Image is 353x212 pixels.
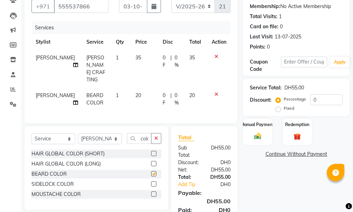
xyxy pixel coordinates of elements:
th: Qty [112,34,131,50]
div: Total Visits: [250,13,277,20]
span: [PERSON_NAME] [36,92,75,98]
div: SIDELOCK COLOR [31,181,74,188]
div: DH55.00 [204,174,236,181]
label: Redemption [285,122,309,128]
div: Points: [250,43,266,51]
div: DH55.00 [204,144,236,159]
div: HAIR GLOBAL COLOR (LONG) [31,160,101,168]
div: DH55.00 [204,166,236,174]
a: Add Tip [173,181,210,188]
div: 1 [279,13,282,20]
span: Total [178,134,194,141]
div: Services [32,21,236,34]
div: Coupon Code [250,58,281,73]
div: Last Visit: [250,33,273,41]
div: DH0 [210,181,236,188]
span: 1 [116,54,119,61]
th: Stylist [31,34,82,50]
div: 0 [280,23,283,30]
span: BEARD COLOR [86,92,104,106]
div: Discount: [250,96,271,104]
span: [PERSON_NAME] [36,54,75,61]
span: 20 [135,92,141,98]
span: 0 F [163,54,168,69]
div: Sub Total: [173,144,204,159]
img: _cash.svg [252,132,263,140]
span: 0 % [175,54,181,69]
div: 0 [267,43,270,51]
label: Percentage [284,96,306,102]
input: Search or Scan [127,133,151,144]
span: 35 [135,54,141,61]
div: DH55.00 [284,84,304,92]
span: 20 [189,92,195,98]
div: MOUSTACHE COLOR [31,191,81,198]
img: _gift.svg [291,132,303,141]
input: Enter Offer / Coupon Code [281,57,327,67]
div: DH55.00 [173,197,236,205]
th: Service [82,34,112,50]
div: Card on file: [250,23,278,30]
div: BEARD COLOR [31,170,67,178]
th: Total [185,34,207,50]
div: 13-07-2025 [275,33,301,41]
label: Manual Payment [241,122,274,128]
th: Price [131,34,158,50]
div: HAIR GLOBAL COLOR (SHORT) [31,150,105,158]
th: Disc [158,34,185,50]
span: 0 % [175,92,181,107]
div: Service Total: [250,84,282,92]
span: | [170,54,172,69]
span: [PERSON_NAME] CRAFTING [86,54,105,83]
button: Apply [330,57,350,67]
div: No Active Membership [250,3,343,10]
div: Total: [173,174,204,181]
div: Membership: [250,3,280,10]
th: Action [207,34,231,50]
span: 0 F [163,92,168,107]
a: Continue Without Payment [244,151,348,158]
div: Net: [173,166,204,174]
div: DH0 [204,159,236,166]
span: 1 [116,92,119,98]
span: | [170,92,172,107]
label: Fixed [284,105,294,111]
span: 35 [189,54,195,61]
div: Discount: [173,159,204,166]
div: Payable: [173,189,236,197]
